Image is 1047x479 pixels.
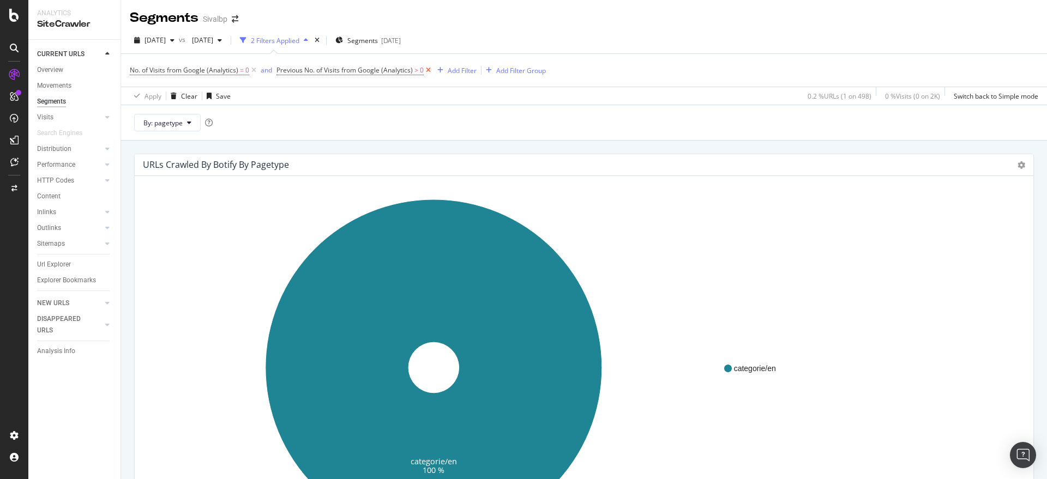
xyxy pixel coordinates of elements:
i: Options [1018,161,1025,169]
a: NEW URLS [37,298,102,309]
a: Visits [37,112,102,123]
button: By: pagetype [134,114,201,131]
h4: URLs Crawled By Botify By pagetype [143,157,289,172]
button: [DATE] [188,32,226,49]
a: Distribution [37,143,102,155]
a: Outlinks [37,222,102,234]
a: Search Engines [37,128,93,139]
div: Apply [145,92,161,101]
div: Add Filter Group [496,66,546,75]
div: Explorer Bookmarks [37,275,96,286]
span: vs [179,35,188,44]
span: categorie/en [734,363,776,374]
span: 2025 Sep. 29th [145,35,166,45]
div: Sitemaps [37,238,65,250]
div: Search Engines [37,128,82,139]
span: No. of Visits from Google (Analytics) [130,65,238,75]
text: 100 % [423,464,444,475]
a: Movements [37,80,113,92]
a: Overview [37,64,113,76]
a: Explorer Bookmarks [37,275,113,286]
div: HTTP Codes [37,175,74,186]
a: Sitemaps [37,238,102,250]
div: Content [37,191,61,202]
div: Performance [37,159,75,171]
div: Save [216,92,231,101]
a: DISAPPEARED URLS [37,313,102,336]
span: Previous No. of Visits from Google (Analytics) [276,65,413,75]
div: NEW URLS [37,298,69,309]
button: Segments[DATE] [331,32,405,49]
button: Save [202,87,231,105]
a: Inlinks [37,207,102,218]
button: Add Filter [433,64,477,77]
div: Segments [130,9,198,27]
div: arrow-right-arrow-left [232,15,238,23]
button: and [261,65,272,75]
div: Clear [181,92,197,101]
span: = [240,65,244,75]
button: [DATE] [130,32,179,49]
div: Overview [37,64,63,76]
button: Add Filter Group [482,64,546,77]
div: Analysis Info [37,345,75,357]
a: CURRENT URLS [37,48,102,60]
div: Movements [37,80,71,92]
a: HTTP Codes [37,175,102,186]
span: Segments [347,36,378,45]
button: Apply [130,87,161,105]
button: 2 Filters Applied [236,32,312,49]
div: Open Intercom Messenger [1010,442,1036,468]
span: 0 [245,63,249,78]
div: [DATE] [381,36,401,45]
div: 0.2 % URLs ( 1 on 498 ) [808,92,871,101]
div: Analytics [37,9,112,18]
div: Outlinks [37,222,61,234]
div: Visits [37,112,53,123]
div: CURRENT URLS [37,48,85,60]
div: Sivalbp [203,14,227,25]
span: 0 [420,63,424,78]
button: Clear [166,87,197,105]
span: By: pagetype [143,118,183,128]
div: Inlinks [37,207,56,218]
div: Switch back to Simple mode [954,92,1038,101]
a: Performance [37,159,102,171]
a: Url Explorer [37,259,113,270]
a: Content [37,191,113,202]
span: > [414,65,418,75]
div: DISAPPEARED URLS [37,313,92,336]
div: Distribution [37,143,71,155]
button: Switch back to Simple mode [949,87,1038,105]
div: Url Explorer [37,259,71,270]
span: 2024 Sep. 30th [188,35,213,45]
div: Add Filter [448,66,477,75]
div: 0 % Visits ( 0 on 2K ) [885,92,940,101]
a: Analysis Info [37,345,113,357]
text: categorie/en [411,456,457,466]
div: SiteCrawler [37,18,112,31]
div: 2 Filters Applied [251,36,299,45]
a: Segments [37,96,113,107]
div: times [312,35,322,46]
div: Segments [37,96,66,107]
